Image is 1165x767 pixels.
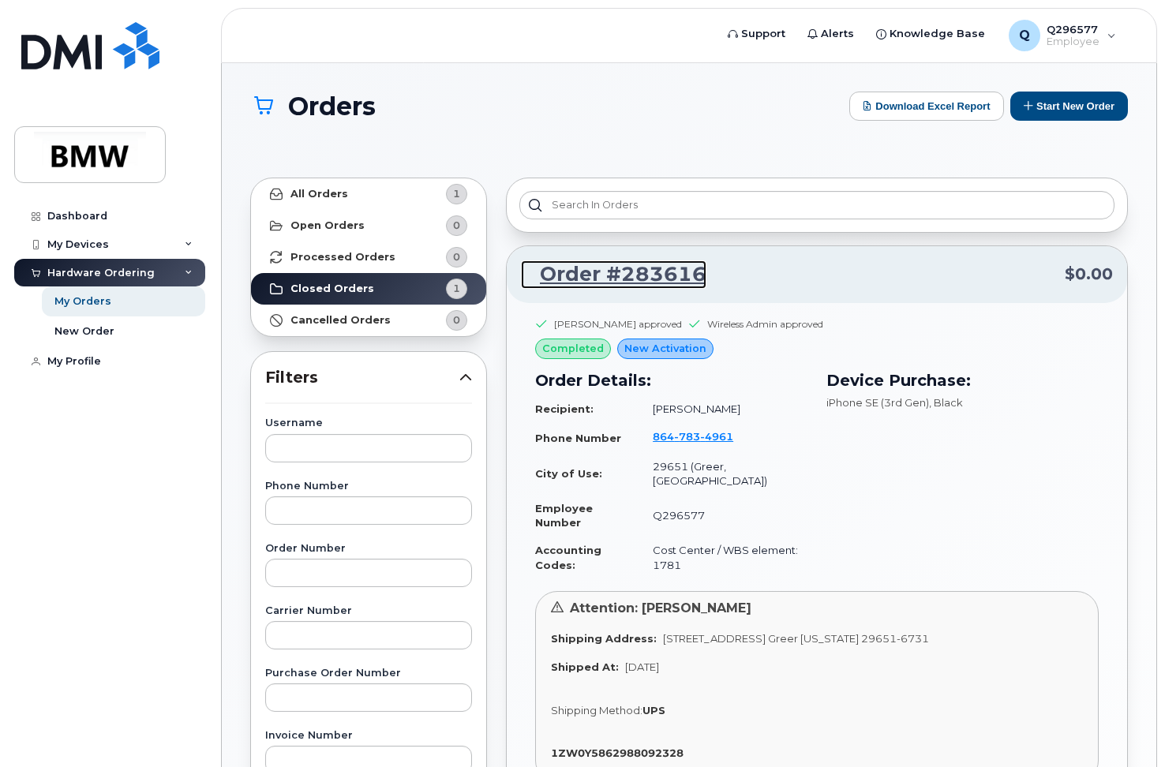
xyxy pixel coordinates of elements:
[639,537,807,578] td: Cost Center / WBS element: 1781
[542,341,604,356] span: completed
[265,481,472,492] label: Phone Number
[521,260,706,289] a: Order #283616
[551,746,690,759] a: 1ZW0Y5862988092328
[453,281,460,296] span: 1
[551,746,684,759] strong: 1ZW0Y5862988092328
[639,495,807,537] td: Q296577
[653,430,733,443] span: 864
[453,249,460,264] span: 0
[639,395,807,423] td: [PERSON_NAME]
[251,178,486,210] a: All Orders1
[290,251,395,264] strong: Processed Orders
[290,219,365,232] strong: Open Orders
[826,369,1099,392] h3: Device Purchase:
[535,369,807,392] h3: Order Details:
[290,314,391,327] strong: Cancelled Orders
[1010,92,1128,121] button: Start New Order
[624,341,706,356] span: New Activation
[453,218,460,233] span: 0
[290,188,348,200] strong: All Orders
[554,317,682,331] div: [PERSON_NAME] approved
[674,430,700,443] span: 783
[288,92,376,120] span: Orders
[251,210,486,241] a: Open Orders0
[663,632,929,645] span: [STREET_ADDRESS] Greer [US_STATE] 29651-6731
[849,92,1004,121] button: Download Excel Report
[570,601,751,615] span: Attention: [PERSON_NAME]
[251,241,486,273] a: Processed Orders0
[251,273,486,305] a: Closed Orders1
[265,606,472,616] label: Carrier Number
[1065,263,1113,286] span: $0.00
[625,660,659,673] span: [DATE]
[519,191,1114,219] input: Search in orders
[551,660,619,673] strong: Shipped At:
[929,396,963,409] span: , Black
[826,396,929,409] span: iPhone SE (3rd Gen)
[535,544,601,571] strong: Accounting Codes:
[535,467,602,480] strong: City of Use:
[265,668,472,679] label: Purchase Order Number
[535,432,621,444] strong: Phone Number
[653,430,752,443] a: 8647834961
[535,502,593,529] strong: Employee Number
[251,305,486,336] a: Cancelled Orders0
[290,282,374,295] strong: Closed Orders
[700,430,733,443] span: 4961
[265,731,472,741] label: Invoice Number
[265,544,472,554] label: Order Number
[551,632,657,645] strong: Shipping Address:
[707,317,823,331] div: Wireless Admin approved
[1096,698,1153,755] iframe: Messenger Launcher
[265,418,472,428] label: Username
[639,453,807,495] td: 29651 (Greer, [GEOGRAPHIC_DATA])
[453,186,460,201] span: 1
[265,366,459,389] span: Filters
[535,402,594,415] strong: Recipient:
[642,704,665,716] strong: UPS
[453,312,460,327] span: 0
[551,704,642,716] span: Shipping Method:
